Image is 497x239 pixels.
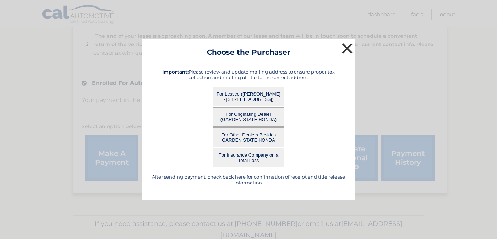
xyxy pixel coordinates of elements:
[340,41,354,55] button: ×
[207,48,290,60] h3: Choose the Purchaser
[213,148,284,167] button: For Insurance Company on a Total Loss
[151,174,346,185] h5: After sending payment, check back here for confirmation of receipt and title release information.
[213,87,284,106] button: For Lessee ([PERSON_NAME] - [STREET_ADDRESS])
[213,107,284,127] button: For Originating Dealer (GARDEN STATE HONDA)
[162,69,189,75] strong: Important:
[151,69,346,80] h5: Please review and update mailing address to ensure proper tax collection and mailing of title to ...
[213,127,284,147] button: For Other Dealers Besides GARDEN STATE HONDA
